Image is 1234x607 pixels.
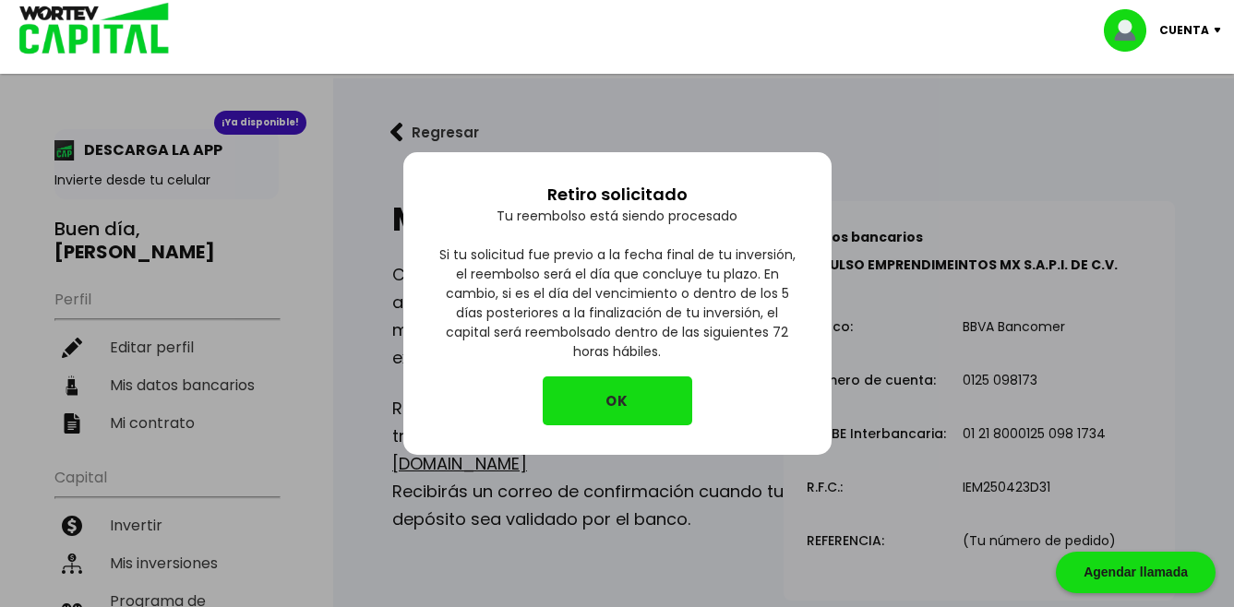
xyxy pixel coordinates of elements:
[543,376,692,425] button: OK
[1104,9,1159,52] img: profile-image
[1056,552,1216,593] div: Agendar llamada
[1209,28,1234,33] img: icon-down
[547,182,688,207] p: Retiro solicitado
[433,207,802,376] p: Tu reembolso está siendo procesado Si tu solicitud fue previo a la fecha final de tu inversión, e...
[1159,17,1209,44] p: Cuenta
